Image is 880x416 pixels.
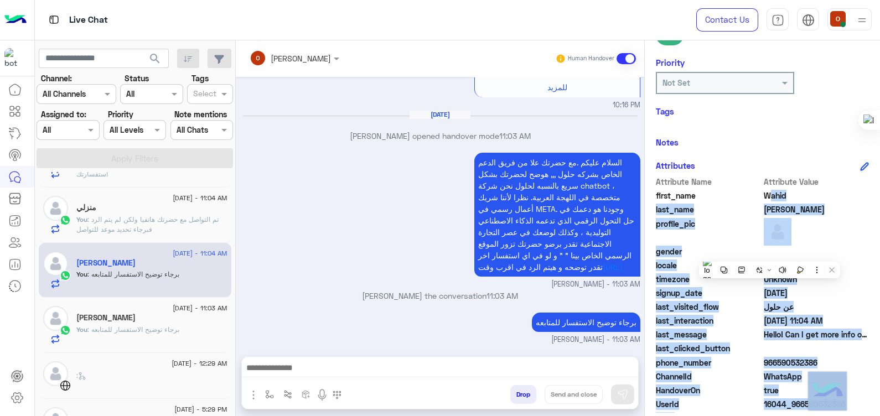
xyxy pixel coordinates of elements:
button: Drop [510,385,536,404]
span: ChannelId [656,371,762,382]
label: Note mentions [174,108,227,120]
span: [PERSON_NAME] - 11:03 AM [551,335,640,345]
span: 2 [764,371,869,382]
img: send voice note [315,388,329,402]
p: [PERSON_NAME] the conversation [240,290,640,301]
p: 1/9/2025, 11:03 AM [532,313,640,332]
h5: سعود الفهيد [76,313,136,323]
button: Apply Filters [37,148,233,168]
img: userImage [830,11,846,27]
img: 114004088273201 [4,48,24,68]
img: Trigger scenario [283,390,292,399]
span: HandoverOn [656,384,762,396]
img: create order [302,390,310,399]
a: Contact Us [696,8,758,32]
span: You [76,270,87,278]
button: create order [297,385,315,403]
img: send attachment [247,388,260,402]
span: You [76,325,87,334]
img: defaultAdmin.png [43,196,68,221]
h6: [DATE] [410,111,470,118]
span: 11:03 AM [486,291,518,300]
span: true [764,384,869,396]
h6: Notes [656,137,679,147]
span: تم التواصل مع حضرتك هاتفيا ولكن لم يتم الرد فبرجاء تحديد موعد للتواصل [76,215,219,233]
span: UserId [656,398,762,410]
img: hulul-logo.png [808,372,847,410]
span: locale [656,259,762,271]
label: Assigned to: [41,108,86,120]
button: Send and close [545,385,603,404]
span: signup_date [656,287,762,299]
h5: Wahid Shah [76,258,136,268]
img: defaultAdmin.png [43,251,68,276]
span: عن حلول [764,301,869,313]
img: WebChat [60,380,71,391]
button: select flow [261,385,279,403]
img: defaultAdmin.png [764,218,791,246]
img: WhatsApp [60,325,71,336]
span: gender [656,246,762,257]
img: defaultAdmin.png [43,306,68,331]
a: tab [767,8,789,32]
span: You [76,215,87,223]
h6: Tags [656,106,869,116]
span: search [148,52,162,65]
span: [DATE] - 12:29 AM [172,358,227,368]
small: Human Handover [568,54,614,63]
label: Tags [191,72,209,84]
span: 10:16 PM [613,100,640,111]
button: search [142,49,169,72]
span: null [764,342,869,354]
span: 16044_966590532386 [764,398,869,410]
span: للمزيد [547,82,567,92]
span: first_name [656,190,762,201]
img: WhatsApp [60,270,71,281]
span: [DATE] - 11:03 AM [173,303,227,313]
img: Logo [4,8,27,32]
h5: منزلي [76,203,96,212]
div: Select [191,87,216,102]
p: Live Chat [69,13,108,28]
span: Hello! Can I get more info on this? [764,329,869,340]
p: [PERSON_NAME] opened handover mode [240,130,640,142]
span: last_interaction [656,315,762,326]
img: profile [855,13,869,27]
label: Status [125,72,149,84]
span: : [76,371,86,379]
span: برجاء توضيح الاستفسار للمتابعه [87,325,179,334]
span: 966590532386 [764,357,869,368]
label: Channel: [41,72,72,84]
span: [DATE] - 5:29 PM [174,404,227,414]
span: [DATE] - 11:04 AM [173,248,227,258]
span: [DATE] - 11:04 AM [173,193,227,203]
a: [URL] [603,262,623,272]
span: برجاء توضيح الاستفسار للمتابعه [87,270,179,278]
img: WhatsApp [60,215,71,226]
span: 2025-09-01T08:04:00.951Z [764,315,869,326]
span: Attribute Name [656,176,762,188]
img: tab [802,14,815,27]
img: defaultAdmin.png [43,361,68,386]
img: send message [617,389,628,400]
h6: Priority [656,58,685,67]
h6: Attributes [656,160,695,170]
span: Attribute Value [764,176,869,188]
span: profile_pic [656,218,762,243]
span: last_message [656,329,762,340]
span: last_name [656,204,762,215]
span: last_clicked_button [656,342,762,354]
img: tab [772,14,784,27]
p: 1/9/2025, 11:03 AM [474,153,640,277]
span: 2025-08-31T19:16:41.689Z [764,287,869,299]
span: null [764,246,869,257]
span: Shah [764,204,869,215]
span: السلام عليكم .مع حضرتك علا من فريق الدعم الخاص بشركه حلول ,,, هوضح لحضرتك بشكل سريع بالنسبه لحلول... [478,158,634,272]
label: Priority [108,108,133,120]
span: last_visited_flow [656,301,762,313]
img: select flow [265,390,274,399]
button: Trigger scenario [279,385,297,403]
span: [PERSON_NAME] - 11:03 AM [551,279,640,290]
span: Wahid [764,190,869,201]
span: phone_number [656,357,762,368]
